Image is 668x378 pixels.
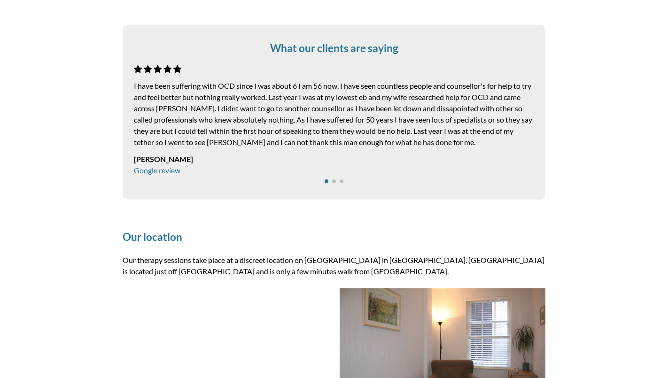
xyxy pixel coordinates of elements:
div: 1 / 3 [134,63,534,200]
p: [PERSON_NAME] [134,154,534,165]
h2: Our location [123,231,545,243]
span: Go to slide 2 [332,179,336,183]
p: Our therapy sessions take place at a discreet location on [GEOGRAPHIC_DATA] in [GEOGRAPHIC_DATA].... [123,255,545,277]
a: Google review [134,166,180,175]
p: I have been suffering with OCD since I was about 6 I am 56 now. I have seen countless people and ... [134,80,534,148]
span: Go to slide 1 [325,179,328,183]
h2: What our clients are saying [134,42,534,54]
span: Go to slide 3 [340,179,343,183]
